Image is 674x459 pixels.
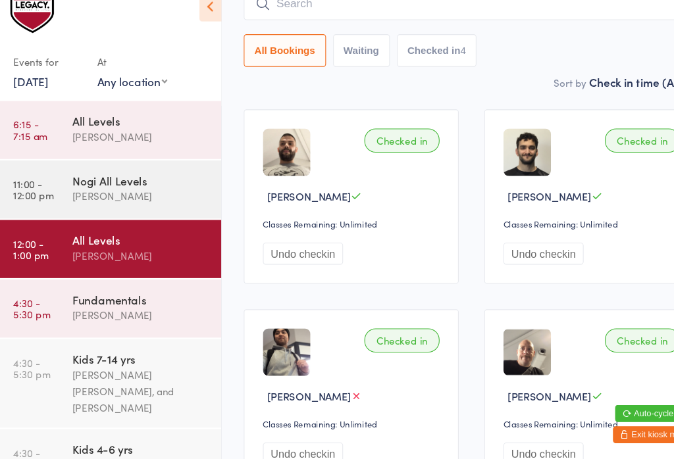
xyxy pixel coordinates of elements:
[72,311,199,326] div: [PERSON_NAME]
[472,145,516,189] img: image1688462756.png
[314,58,367,88] button: Waiting
[17,302,51,323] time: 4:30 - 5:30 pm
[72,352,199,366] div: Kids 7-14 yrs
[72,186,199,201] div: Nogi All Levels
[17,247,50,268] time: 12:00 - 1:00 pm
[72,297,199,311] div: Fundamentals
[4,341,210,423] a: 4:30 -5:30 pmKids 7-14 yrs[PERSON_NAME] [PERSON_NAME], and [PERSON_NAME]
[566,145,636,168] div: Checked in
[4,120,210,174] a: 6:15 -7:15 amAll Levels[PERSON_NAME]
[249,251,323,272] button: Undo checkin
[249,437,323,457] button: Undo checkin
[573,422,652,437] button: Exit kiosk mode
[472,331,516,375] img: image1687761588.png
[231,14,654,45] input: Search
[343,331,413,353] div: Checked in
[253,201,330,215] span: [PERSON_NAME]
[231,58,307,88] button: All Bookings
[72,366,199,412] div: [PERSON_NAME] [PERSON_NAME], and [PERSON_NAME]
[519,96,549,109] label: Sort by
[249,145,293,189] img: image1688701038.png
[343,145,413,168] div: Checked in
[17,191,55,212] time: 11:00 - 12:00 pm
[249,414,417,425] div: Classes Remaining: Unlimited
[249,228,417,239] div: Classes Remaining: Unlimited
[566,331,636,353] div: Checked in
[17,357,51,378] time: 4:30 - 5:30 pm
[95,94,160,109] div: Any location
[72,241,199,256] div: All Levels
[4,285,210,339] a: 4:30 -5:30 pmFundamentals[PERSON_NAME]
[4,230,210,284] a: 12:00 -1:00 pmAll Levels[PERSON_NAME]
[472,414,640,425] div: Classes Remaining: Unlimited
[4,175,210,229] a: 11:00 -12:00 pmNogi All Levels[PERSON_NAME]
[95,72,160,94] div: At
[17,94,49,109] a: [DATE]
[249,331,293,375] img: image1688701115.png
[72,131,199,145] div: All Levels
[472,228,640,239] div: Classes Remaining: Unlimited
[17,72,82,94] div: Events for
[552,95,654,109] div: Check in time (ASC)
[432,68,437,78] div: 4
[476,201,554,215] span: [PERSON_NAME]
[373,58,448,88] button: Checked in4
[575,402,652,418] button: Auto-cycle: ON
[72,435,199,450] div: Kids 4-6 yrs
[72,145,199,160] div: [PERSON_NAME]
[476,387,554,400] span: [PERSON_NAME]
[472,251,546,272] button: Undo checkin
[72,201,199,216] div: [PERSON_NAME]
[72,256,199,271] div: [PERSON_NAME]
[253,387,330,400] span: [PERSON_NAME]
[13,10,59,59] img: Legacy Brazilian Jiu Jitsu
[472,437,546,457] button: Undo checkin
[17,136,49,157] time: 6:15 - 7:15 am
